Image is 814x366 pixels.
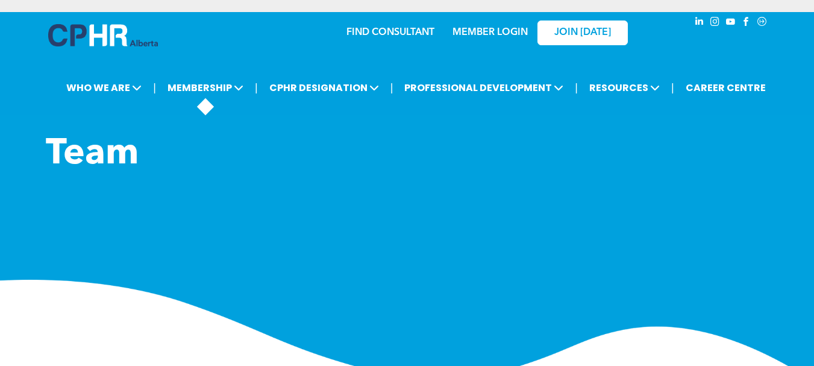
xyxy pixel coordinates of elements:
span: JOIN [DATE] [554,27,611,39]
a: FIND CONSULTANT [346,28,434,37]
li: | [575,75,578,100]
span: MEMBERSHIP [164,77,247,99]
span: Team [46,136,139,172]
a: JOIN [DATE] [537,21,628,45]
img: A blue and white logo for cp alberta [48,24,158,46]
a: CAREER CENTRE [682,77,769,99]
a: instagram [709,15,722,31]
a: MEMBER LOGIN [452,28,528,37]
li: | [255,75,258,100]
a: facebook [740,15,753,31]
span: PROFESSIONAL DEVELOPMENT [401,77,567,99]
li: | [153,75,156,100]
span: RESOURCES [586,77,663,99]
li: | [390,75,393,100]
a: Social network [756,15,769,31]
a: youtube [724,15,737,31]
span: WHO WE ARE [63,77,145,99]
a: linkedin [693,15,706,31]
li: | [671,75,674,100]
span: CPHR DESIGNATION [266,77,383,99]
